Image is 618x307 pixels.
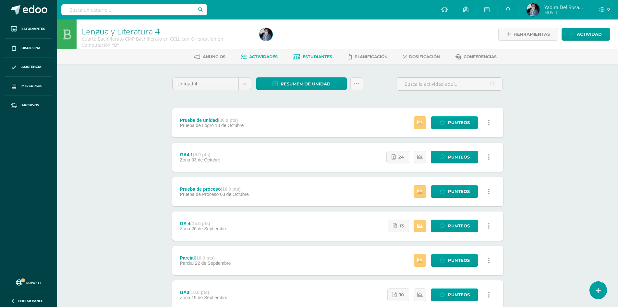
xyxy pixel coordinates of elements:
a: Punteos [431,254,478,267]
a: Resumen de unidad [256,77,347,90]
span: Yadira del Rosario [544,4,583,10]
strong: (30.0 pts) [218,118,238,123]
a: Lengua y Literatura 4 [82,26,160,37]
span: Actividades [249,54,278,59]
span: Parcial [180,261,194,266]
strong: (10.0 pts) [221,186,240,192]
span: 13 [400,220,404,232]
span: 22 de Septiembre [195,261,231,266]
input: Busca la actividad aquí... [396,78,503,90]
span: Mi Perfil [544,10,583,15]
span: 10 de Octubre [215,123,244,128]
a: Asistencia [5,58,52,77]
span: Zona [180,295,190,300]
div: Prueba de proceso [180,186,248,192]
span: Asistencia [21,64,42,70]
span: Planificación [355,54,388,59]
a: Conferencias [455,52,497,62]
a: Disciplina [5,39,52,58]
span: Disciplina [21,45,41,51]
span: Zona [180,157,190,162]
span: Unidad 4 [177,78,234,90]
span: 24 [398,151,404,163]
span: Prueba de Logro [180,123,213,128]
h1: Lengua y Literatura 4 [82,27,252,36]
a: Soporte [8,278,49,287]
a: Punteos [431,151,478,163]
a: 10 [387,288,409,301]
span: Resumen de unidad [281,78,331,90]
span: Punteos [448,289,470,301]
div: GA3 [180,290,227,295]
a: Estudiantes [293,52,332,62]
div: GA 4 [180,221,227,226]
a: Punteos [431,116,478,129]
span: Punteos [448,254,470,266]
a: 13 [388,220,409,232]
span: Mis cursos [21,83,42,89]
span: Punteos [448,220,470,232]
input: Busca un usuario... [61,4,207,15]
span: 10 [399,289,404,301]
div: Parcial [180,255,231,261]
a: Actividades [241,52,278,62]
span: Estudiantes [303,54,332,59]
span: Zona [180,226,190,231]
span: 03 de Octubre [191,157,220,162]
span: Soporte [26,280,42,285]
span: Anuncios [203,54,225,59]
span: Dosificación [409,54,440,59]
div: Cuarto Bachillerato CMP Bachillerato en CCLL con Orientación en Computación 'D' [82,36,252,48]
div: GA4.1 [180,152,220,157]
strong: (15.0 pts) [190,221,210,226]
a: Mis cursos [5,77,52,96]
a: Estudiantes [5,19,52,39]
strong: (10.0 pts) [195,255,214,261]
a: 24 [386,151,409,163]
span: Punteos [448,185,470,198]
span: Punteos [448,117,470,129]
span: Actividad [577,28,602,40]
span: Cerrar panel [18,299,43,303]
span: Archivos [21,103,39,108]
a: Archivos [5,96,52,115]
span: 03 de Octubre [220,192,249,197]
span: 26 de Septiembre [191,226,227,231]
span: 19 de Septiembre [191,295,227,300]
strong: (10.0 pts) [189,290,209,295]
img: 5a1be2d37ab1bca112ba1500486ab773.png [527,3,539,16]
a: Anuncios [194,52,225,62]
a: Dosificación [403,52,440,62]
a: Unidad 4 [173,78,251,90]
span: Herramientas [514,28,550,40]
span: Conferencias [464,54,497,59]
span: Estudiantes [21,26,45,32]
div: Prueba de unidad [180,118,244,123]
strong: (5.0 pts) [193,152,211,157]
a: Punteos [431,288,478,301]
span: Prueba de Proceso [180,192,219,197]
a: Punteos [431,185,478,198]
a: Punteos [431,220,478,232]
a: Herramientas [498,28,558,41]
img: 5a1be2d37ab1bca112ba1500486ab773.png [260,28,273,41]
a: Actividad [562,28,610,41]
a: Planificación [348,52,388,62]
span: Punteos [448,151,470,163]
